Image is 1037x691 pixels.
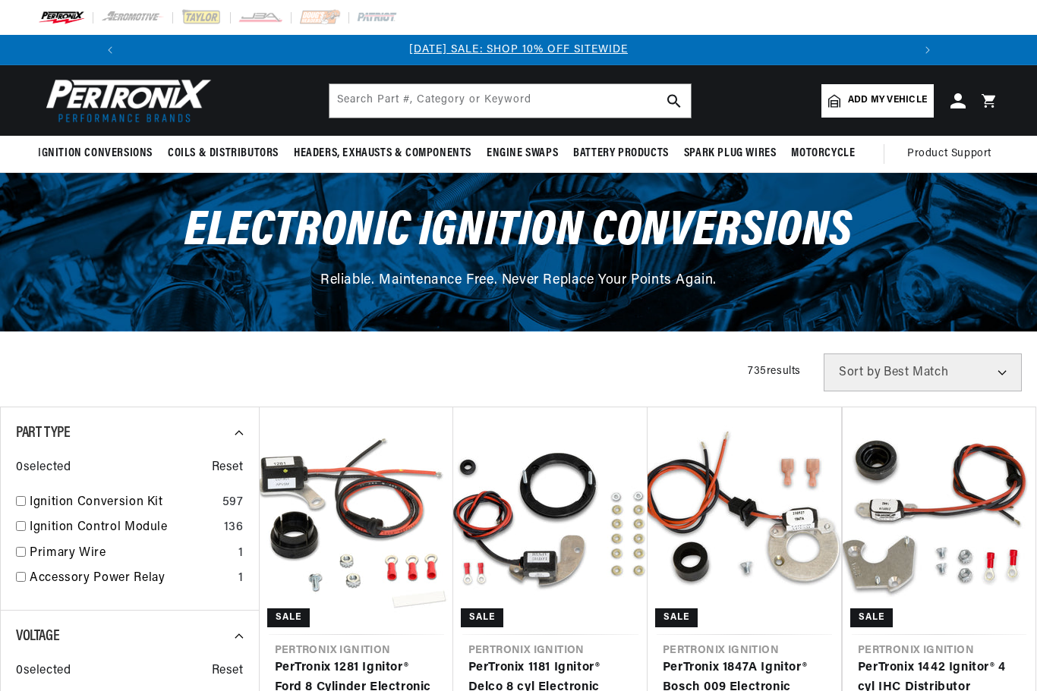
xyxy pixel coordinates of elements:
span: Headers, Exhausts & Components [294,146,471,162]
span: Reset [212,458,244,478]
div: 597 [222,493,244,513]
span: Motorcycle [791,146,855,162]
a: Ignition Conversion Kit [30,493,216,513]
span: Part Type [16,426,70,441]
summary: Headers, Exhausts & Components [286,136,479,171]
span: Voltage [16,629,59,644]
span: Product Support [907,146,991,162]
span: Coils & Distributors [168,146,279,162]
span: Electronic Ignition Conversions [184,207,853,256]
span: Ignition Conversions [38,146,153,162]
span: 0 selected [16,458,71,478]
button: Translation missing: en.sections.announcements.next_announcement [912,35,943,65]
summary: Engine Swaps [479,136,566,171]
span: Sort by [839,366,881,378]
a: Primary Wire [30,544,232,564]
summary: Spark Plug Wires [676,136,784,171]
span: Reliable. Maintenance Free. Never Replace Your Points Again. [320,274,717,287]
a: Accessory Power Relay [30,569,232,589]
div: Announcement [125,42,912,58]
div: 1 [238,544,244,564]
span: Engine Swaps [487,146,558,162]
div: 136 [224,518,244,538]
select: Sort by [824,353,1022,391]
summary: Motorcycle [783,136,862,171]
summary: Battery Products [566,136,676,171]
a: Add my vehicle [821,84,934,118]
span: Add my vehicle [848,93,927,108]
summary: Product Support [907,136,999,172]
span: 735 results [748,366,801,377]
button: search button [657,84,691,118]
input: Search Part #, Category or Keyword [329,84,691,118]
a: [DATE] SALE: SHOP 10% OFF SITEWIDE [409,44,628,55]
span: 0 selected [16,661,71,681]
summary: Ignition Conversions [38,136,160,171]
span: Battery Products [573,146,669,162]
div: 1 [238,569,244,589]
span: Spark Plug Wires [684,146,777,162]
span: Reset [212,661,244,681]
div: 1 of 3 [125,42,912,58]
summary: Coils & Distributors [160,136,286,171]
a: Ignition Control Module [30,518,218,538]
img: Pertronix [38,74,213,127]
button: Translation missing: en.sections.announcements.previous_announcement [95,35,125,65]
